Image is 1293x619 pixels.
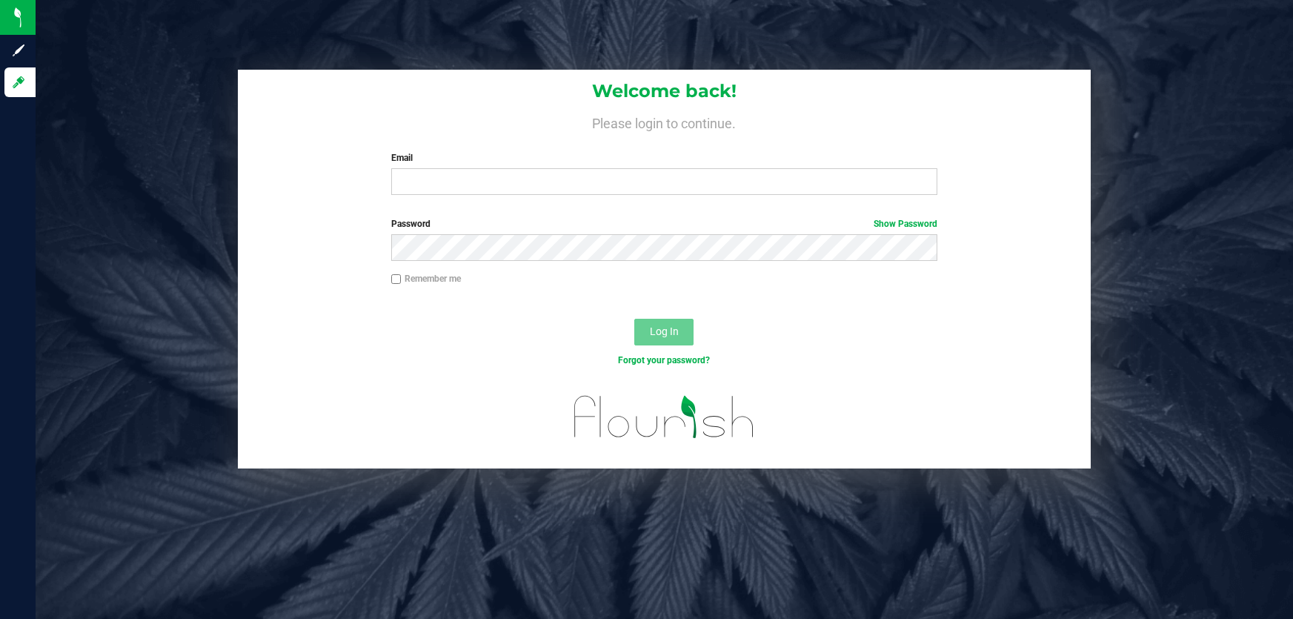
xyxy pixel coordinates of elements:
[11,75,26,90] inline-svg: Log in
[238,113,1091,130] h4: Please login to continue.
[874,219,937,229] a: Show Password
[634,319,694,345] button: Log In
[391,272,461,285] label: Remember me
[391,151,938,165] label: Email
[11,43,26,58] inline-svg: Sign up
[238,82,1091,101] h1: Welcome back!
[650,325,679,337] span: Log In
[618,355,710,365] a: Forgot your password?
[391,274,402,285] input: Remember me
[391,219,431,229] span: Password
[558,383,771,451] img: flourish_logo.svg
